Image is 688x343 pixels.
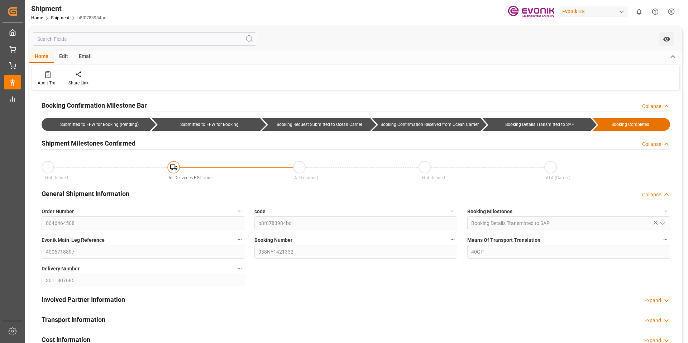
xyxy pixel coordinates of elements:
[269,118,370,131] div: Booking Request Submitted to Ocean Carrier
[42,265,80,273] span: Delivery Number
[644,297,661,304] div: Expand
[43,175,70,180] span: --Not Defined--
[68,80,89,86] div: Share Link
[159,118,260,131] div: Submitted to FFW for Booking
[467,236,540,244] span: Means Of Transport Translation
[592,118,670,131] div: Booking Completed
[51,15,70,20] a: Shipment
[448,206,457,216] button: code
[642,103,661,110] div: Collapse
[42,315,105,324] h2: Transport Information
[42,138,135,148] h2: Shipment Milestones Confirmed
[42,208,74,215] span: Order Number
[379,118,480,131] div: Booking Confirmation Received from Ocean Carrier
[559,6,628,17] div: Evonik US
[448,235,457,244] button: Booking Number
[372,118,480,131] div: Booking Confirmation Received from Ocean Carrier
[631,4,647,20] button: show 0 new notifications
[546,175,570,180] span: ATA (Carrier)
[656,218,667,229] button: open menu
[642,141,661,148] div: Collapse
[489,118,591,131] div: Booking Details Transmitted to SAP
[262,118,370,131] div: Booking Request Submitted to Ocean Carrier
[152,118,260,131] div: Submitted to FFW for Booking
[42,189,129,199] h2: General Shipment Information
[38,80,58,86] div: Audit Trail
[73,51,97,63] div: Email
[31,3,106,14] div: Shipment
[235,235,244,244] button: Evonik Main-Leg Reference
[168,175,211,180] span: All Deliveries PGI Time
[642,191,661,199] div: Collapse
[661,235,670,244] button: Means Of Transport Translation
[482,118,591,131] div: Booking Details Transmitted to SAP
[294,175,318,180] span: ATD (carrier)
[235,206,244,216] button: Order Number
[49,118,150,131] div: Submitted to FFW for Booking (Pending)
[599,118,661,131] div: Booking Completed
[29,51,54,63] div: Home
[659,32,674,46] button: open menu
[235,264,244,273] button: Delivery Number
[42,118,150,131] div: Submitted to FFW for Booking (Pending)
[559,5,631,18] button: Evonik US
[661,206,670,216] button: Booking Milestones
[420,175,447,180] span: --Not Defined--
[647,4,663,20] button: Help Center
[644,317,661,324] div: Expand
[254,236,292,244] span: Booking Number
[42,236,105,244] span: Evonik Main-Leg Reference
[33,32,256,46] input: Search Fields
[467,208,512,215] span: Booking Milestones
[31,15,43,20] a: Home
[508,5,554,18] img: Evonik-brand-mark-Deep-Purple-RGB.jpeg_1700498283.jpeg
[54,51,73,63] div: Edit
[42,101,147,110] h2: Booking Confirmation Milestone Bar
[254,208,266,215] span: code
[42,295,125,304] h2: Involved Partner Information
